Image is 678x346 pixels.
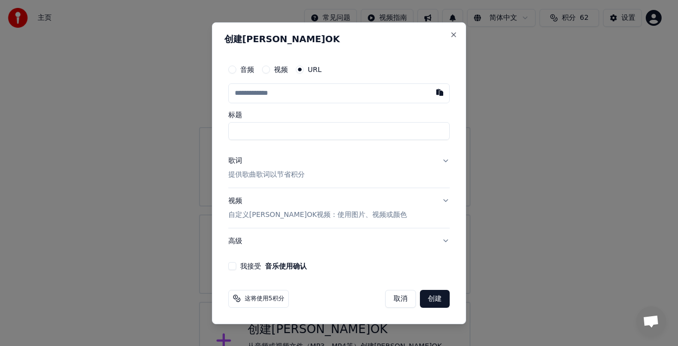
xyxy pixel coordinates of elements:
[308,66,322,73] label: URL
[228,196,407,220] div: 视频
[240,262,307,269] label: 我接受
[224,35,454,44] h2: 创建[PERSON_NAME]OK
[228,188,450,228] button: 视频自定义[PERSON_NAME]OK视频：使用图片、视频或颜色
[385,289,416,307] button: 取消
[240,66,254,73] label: 音频
[228,148,450,188] button: 歌词提供歌曲歌词以节省积分
[228,209,407,219] p: 自定义[PERSON_NAME]OK视频：使用图片、视频或颜色
[420,289,450,307] button: 创建
[228,111,450,118] label: 标题
[274,66,288,73] label: 视频
[228,228,450,254] button: 高级
[245,294,284,302] span: 这将使用5积分
[228,156,242,166] div: 歌词
[228,170,305,180] p: 提供歌曲歌词以节省积分
[265,262,307,269] button: 我接受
